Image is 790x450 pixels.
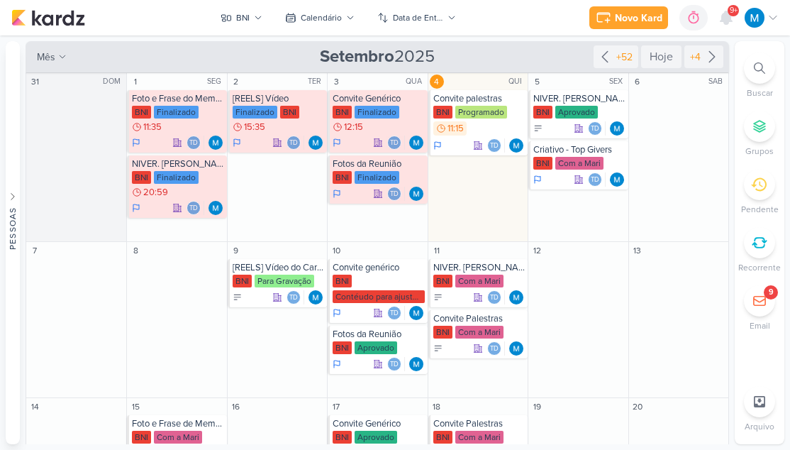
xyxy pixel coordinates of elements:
div: Em Andamento [433,140,442,151]
div: Responsável: MARIANA MIRANDA [308,136,323,150]
div: Em Andamento [533,174,542,185]
img: MARIANA MIRANDA [208,136,223,150]
div: Hoje [641,45,681,68]
div: Foto e Frase de Membro [132,418,223,429]
div: 1 [128,75,143,89]
div: Colaboradores: Thais de carvalho [387,357,405,371]
div: Convite Genérico [333,418,424,429]
div: Thais de carvalho [487,341,501,356]
div: Finalizado [355,171,399,184]
div: Colaboradores: Thais de carvalho [187,201,204,215]
div: Convite palestras [433,93,525,104]
img: MARIANA MIRANDA [745,8,764,28]
p: Td [289,140,298,147]
p: Td [189,140,198,147]
div: QUA [406,76,426,87]
div: Em Andamento [333,358,341,370]
p: Td [390,191,399,198]
img: MARIANA MIRANDA [409,306,423,320]
div: Responsável: MARIANA MIRANDA [208,201,223,215]
div: 13 [630,243,645,258]
div: Finalizado [233,106,277,119]
span: mês [37,50,55,65]
div: 18 [430,400,444,414]
div: [REELS] Vídeo do Cartão [233,262,324,273]
strong: Setembro [320,46,394,67]
div: QUI [508,76,526,87]
div: 11 [430,243,444,258]
div: 20 [630,400,645,414]
img: MARIANA MIRANDA [509,341,523,356]
div: Thais de carvalho [286,136,301,150]
div: BNI [533,157,552,170]
div: Pessoas [6,207,19,250]
div: BNI [333,341,352,354]
div: BNI [433,275,452,287]
div: 7 [28,243,42,258]
div: A Fazer [433,292,443,302]
div: Finalizado [154,171,199,184]
div: NIVER. Vanessa [132,158,223,170]
div: Aprovado [555,106,598,119]
div: 31 [28,75,42,89]
p: Td [490,143,499,150]
div: Em Andamento [132,137,140,148]
p: Recorrente [738,261,781,274]
p: Td [189,205,198,212]
div: 4 [430,75,444,89]
p: Buscar [747,87,773,99]
div: BNI [132,171,151,184]
div: A Fazer [533,124,543,133]
button: Pessoas [6,41,20,444]
div: Colaboradores: Thais de carvalho [187,136,204,150]
div: 8 [128,243,143,258]
p: Pendente [741,203,779,216]
p: Td [490,346,499,353]
div: SEX [609,76,627,87]
div: Contéudo para ajustes [333,290,424,303]
div: BNI [333,171,352,184]
span: 9+ [730,5,738,16]
div: Thais de carvalho [487,290,501,304]
div: BNI [333,431,352,444]
div: 5 [530,75,544,89]
div: +52 [613,50,635,65]
div: Colaboradores: Thais de carvalho [487,290,505,304]
div: BNI [333,106,352,119]
div: Em Andamento [333,307,341,319]
div: Colaboradores: Thais de carvalho [286,290,304,304]
p: Td [390,310,399,317]
div: Thais de carvalho [187,201,201,215]
div: BNI [233,275,252,287]
div: 12 [530,243,544,258]
div: 2 [229,75,243,89]
img: MARIANA MIRANDA [509,138,523,153]
div: Responsável: MARIANA MIRANDA [509,341,523,356]
div: Com a Mari [455,431,504,444]
div: 14 [28,400,42,414]
button: Novo Kard [589,6,668,29]
div: Programado [455,106,507,119]
div: Responsável: MARIANA MIRANDA [208,136,223,150]
p: Email [750,319,770,332]
p: Td [390,361,399,368]
div: BNI [433,106,452,119]
img: MARIANA MIRANDA [308,290,323,304]
div: Thais de carvalho [286,290,301,304]
img: kardz.app [11,9,85,26]
div: NIVER. Paulo Souza [433,262,525,273]
div: Colaboradores: Thais de carvalho [387,136,405,150]
div: DOM [103,76,125,87]
div: Thais de carvalho [487,138,501,153]
img: MARIANA MIRANDA [409,357,423,371]
img: MARIANA MIRANDA [610,172,624,187]
img: MARIANA MIRANDA [610,121,624,136]
p: Grupos [745,145,774,158]
div: 10 [329,243,343,258]
div: Colaboradores: Thais de carvalho [588,172,606,187]
div: Convite genérico [333,262,424,273]
div: Em Andamento [233,137,241,148]
div: Colaboradores: Thais de carvalho [487,138,505,153]
div: Thais de carvalho [387,136,401,150]
div: Convite Palestras [433,418,525,429]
